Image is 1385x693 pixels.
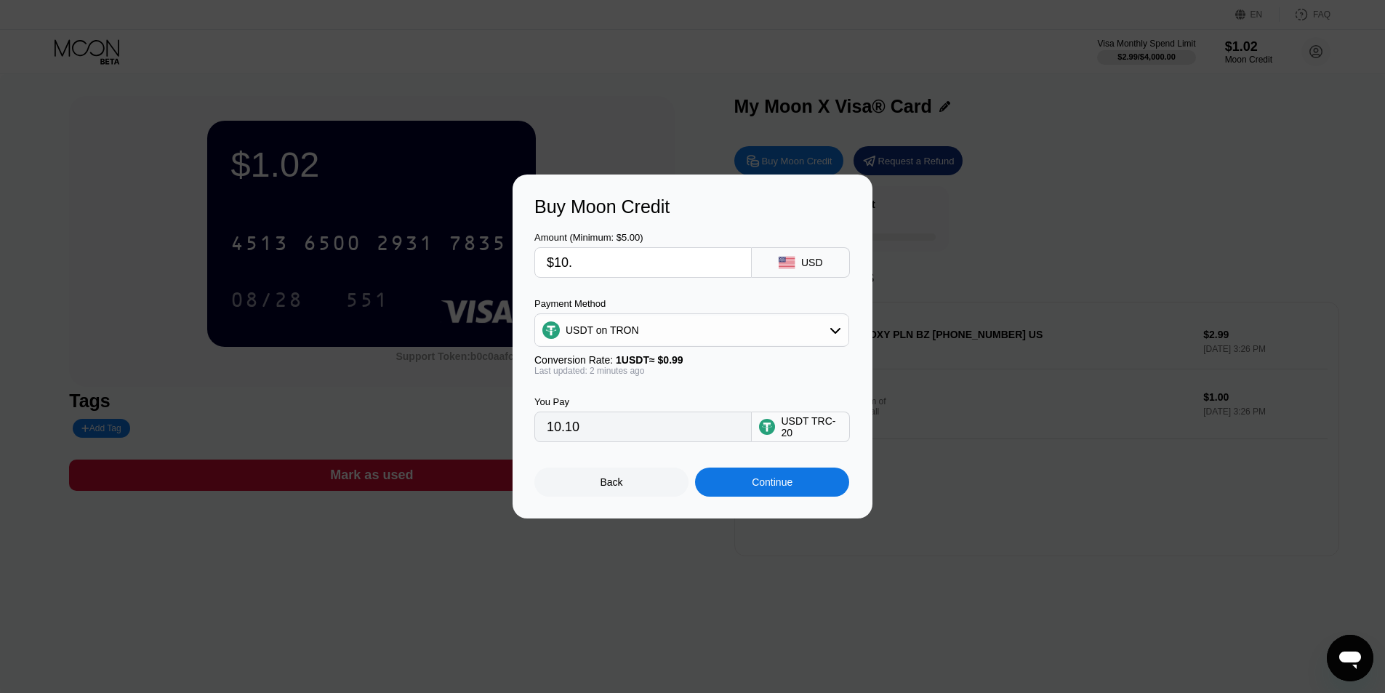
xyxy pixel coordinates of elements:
div: Amount (Minimum: $5.00) [534,232,752,243]
div: You Pay [534,396,752,407]
div: USD [801,257,823,268]
div: Back [534,468,689,497]
div: Last updated: 2 minutes ago [534,366,849,376]
div: USDT on TRON [535,316,848,345]
span: 1 USDT ≈ $0.99 [616,354,683,366]
div: Payment Method [534,298,849,309]
div: Conversion Rate: [534,354,849,366]
div: USDT TRC-20 [781,415,842,438]
iframe: Button to launch messaging window [1327,635,1373,681]
div: Continue [752,476,792,488]
div: USDT on TRON [566,324,639,336]
input: $0.00 [547,248,739,277]
div: Back [601,476,623,488]
div: Buy Moon Credit [534,196,851,217]
div: Continue [695,468,849,497]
